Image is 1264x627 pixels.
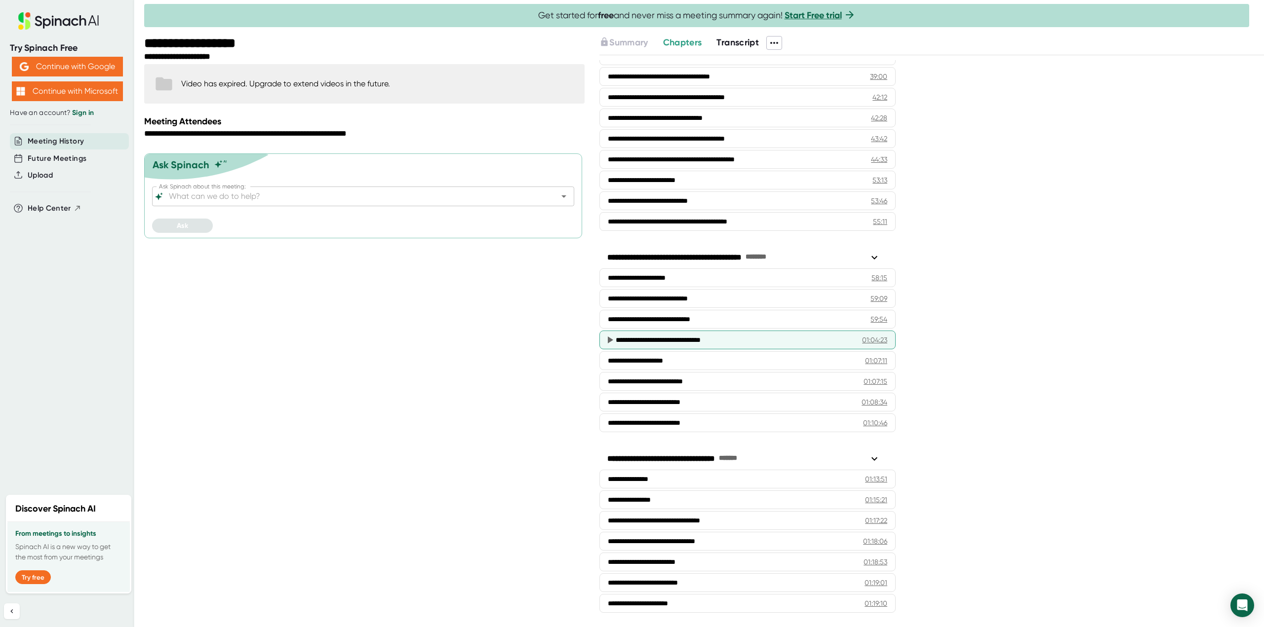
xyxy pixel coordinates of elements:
span: Chapters [663,37,702,48]
b: free [598,10,614,21]
div: 42:12 [872,92,887,102]
div: Have an account? [10,109,124,117]
a: Start Free trial [785,10,842,21]
h3: From meetings to insights [15,530,122,538]
div: 01:19:01 [865,578,887,588]
input: What can we do to help? [167,189,542,203]
button: Continue with Microsoft [12,81,123,101]
span: Get started for and never miss a meeting summary again! [538,10,856,21]
button: Ask [152,219,213,233]
div: 01:13:51 [865,474,887,484]
div: 01:07:11 [865,356,887,366]
div: 53:13 [872,175,887,185]
div: 01:04:23 [862,335,887,345]
div: 59:09 [870,294,887,303]
div: 55:11 [873,217,887,226]
div: Open Intercom Messenger [1230,593,1254,617]
div: 58:15 [871,273,887,283]
button: Open [557,189,571,203]
div: 44:33 [871,154,887,164]
button: Collapse sidebar [4,603,20,619]
div: 01:17:22 [865,516,887,525]
button: Try free [15,570,51,584]
img: Aehbyd4JwY73AAAAAElFTkSuQmCC [20,62,29,71]
div: 01:15:21 [865,495,887,505]
div: 01:19:10 [865,598,887,608]
button: Chapters [663,36,702,49]
button: Summary [599,36,648,49]
button: Transcript [716,36,759,49]
div: 59:54 [870,314,887,324]
button: Future Meetings [28,153,86,164]
button: Upload [28,170,53,181]
div: Upgrade to access [599,36,663,50]
span: Summary [609,37,648,48]
div: 01:08:34 [862,397,887,407]
div: 01:18:06 [863,536,887,546]
div: 01:18:53 [864,557,887,567]
div: Meeting Attendees [144,116,587,127]
h2: Discover Spinach AI [15,502,96,516]
div: 53:46 [871,196,887,206]
div: 01:10:46 [863,418,887,428]
div: 39:00 [870,72,887,81]
div: Ask Spinach [153,159,209,171]
div: 01:07:15 [864,376,887,386]
span: Ask [177,221,188,230]
button: Meeting History [28,136,84,147]
div: Try Spinach Free [10,42,124,54]
button: Help Center [28,203,81,214]
span: Help Center [28,203,71,214]
span: Transcript [716,37,759,48]
div: 42:28 [871,113,887,123]
div: Video has expired. Upgrade to extend videos in the future. [181,79,390,88]
div: 43:42 [871,134,887,144]
button: Continue with Google [12,57,123,76]
a: Sign in [72,109,94,117]
p: Spinach AI is a new way to get the most from your meetings [15,542,122,562]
